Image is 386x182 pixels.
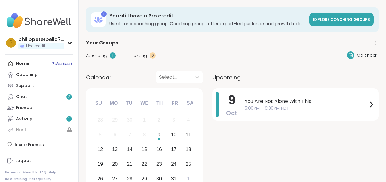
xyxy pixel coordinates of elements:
div: philippeterpella7777 [18,36,64,43]
div: Choose Sunday, October 19th, 2025 [94,157,107,171]
div: 30 [127,116,132,124]
div: Choose Saturday, October 18th, 2025 [182,143,195,156]
div: Choose Saturday, October 11th, 2025 [182,128,195,142]
div: Coaching [16,72,38,78]
div: Sa [183,97,197,110]
a: About Us [23,170,37,175]
div: Choose Thursday, October 23rd, 2025 [153,157,166,171]
a: Referrals [5,170,20,175]
div: 19 [97,160,103,168]
div: 8 [143,131,146,139]
span: Your Groups [86,39,118,47]
div: 16 [156,145,162,154]
a: Host [5,124,73,135]
div: 7 [128,131,131,139]
div: Not available Sunday, October 5th, 2025 [94,128,107,142]
div: 6 [114,131,116,139]
div: Choose Wednesday, October 15th, 2025 [138,143,151,156]
div: We [138,97,151,110]
span: 2 [68,94,70,100]
a: Host Training [5,177,27,181]
span: Hosting [131,52,147,59]
div: Not available Tuesday, September 30th, 2025 [123,114,136,127]
div: Chat [16,94,27,100]
h3: Use it for a coaching group. Coaching groups offer expert-led guidance and growth tools. [109,21,306,27]
div: 2 [158,116,160,124]
div: Su [92,97,105,110]
div: Choose Friday, October 17th, 2025 [167,143,180,156]
div: 9 [158,131,160,139]
div: Choose Monday, October 20th, 2025 [108,157,122,171]
span: Attending [86,52,107,59]
div: 11 [186,131,191,139]
span: Explore Coaching Groups [313,17,370,22]
span: Calendar [357,52,377,59]
span: 5:00PM - 6:30PM PDT [245,105,368,112]
div: Not available Monday, September 29th, 2025 [108,114,122,127]
div: 10 [171,131,177,139]
img: ShareWell Nav Logo [5,10,73,31]
div: Choose Monday, October 13th, 2025 [108,143,122,156]
a: Logout [5,155,73,166]
div: 29 [112,116,118,124]
span: Oct [226,109,237,117]
a: Coaching [5,69,73,80]
div: Support [16,83,34,89]
div: Not available Friday, October 3rd, 2025 [167,114,180,127]
div: 14 [127,145,132,154]
div: 1 [143,116,146,124]
div: Choose Tuesday, October 21st, 2025 [123,157,136,171]
a: Activity1 [5,113,73,124]
div: Activity [16,116,32,122]
div: Choose Saturday, October 25th, 2025 [182,157,195,171]
a: Explore Coaching Groups [309,13,374,26]
div: Choose Thursday, October 9th, 2025 [153,128,166,142]
a: Help [49,170,56,175]
div: Choose Wednesday, October 22nd, 2025 [138,157,151,171]
div: Choose Sunday, October 12th, 2025 [94,143,107,156]
div: Not available Tuesday, October 7th, 2025 [123,128,136,142]
div: Fr [168,97,181,110]
a: Friends [5,102,73,113]
div: Th [153,97,166,110]
span: You Are Not Alone With This [245,98,368,105]
div: 22 [142,160,147,168]
div: 1 [101,11,107,17]
div: 17 [171,145,177,154]
div: 23 [156,160,162,168]
div: Friends [16,105,32,111]
span: 9 [228,92,236,109]
div: 21 [127,160,132,168]
div: Not available Thursday, October 2nd, 2025 [153,114,166,127]
span: Calendar [86,73,111,82]
div: Host [16,127,26,133]
div: Not available Wednesday, October 8th, 2025 [138,128,151,142]
div: Not available Sunday, September 28th, 2025 [94,114,107,127]
span: 1 [68,116,70,122]
div: Not available Wednesday, October 1st, 2025 [138,114,151,127]
div: 5 [99,131,102,139]
div: Choose Friday, October 10th, 2025 [167,128,180,142]
a: Safety Policy [29,177,51,181]
div: Not available Saturday, October 4th, 2025 [182,114,195,127]
div: Choose Friday, October 24th, 2025 [167,157,180,171]
div: 20 [112,160,118,168]
div: Logout [15,158,31,164]
div: Invite Friends [5,139,73,150]
div: 28 [97,116,103,124]
div: Mo [107,97,120,110]
a: Support [5,80,73,91]
a: FAQ [40,170,46,175]
div: 15 [142,145,147,154]
div: Tu [122,97,136,110]
div: 3 [172,116,175,124]
div: 18 [186,145,191,154]
div: Choose Tuesday, October 14th, 2025 [123,143,136,156]
div: 13 [112,145,118,154]
div: 25 [186,160,191,168]
a: Chat2 [5,91,73,102]
h3: You still have a Pro credit [109,13,306,19]
span: 1 Pro credit [26,44,45,49]
div: 24 [171,160,177,168]
div: 1 [110,52,116,59]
